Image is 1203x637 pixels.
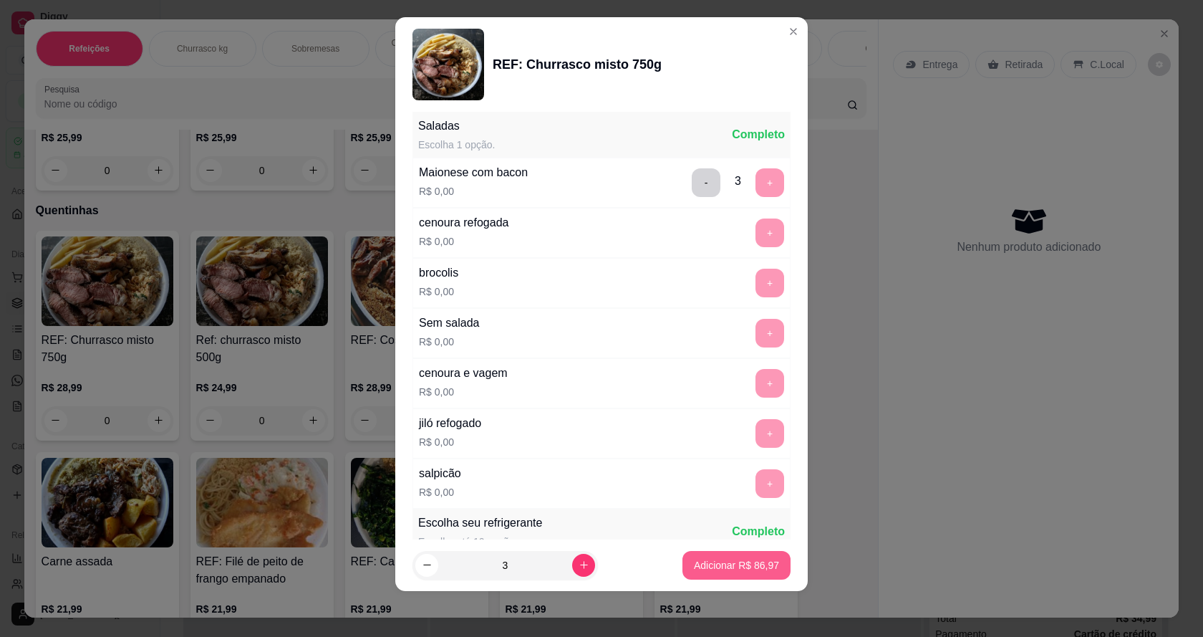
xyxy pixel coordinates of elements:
div: Completo [732,523,785,540]
div: Escolha seu refrigerante [418,514,542,532]
p: R$ 0,00 [419,435,481,449]
div: 3 [735,173,741,190]
div: salpicão [419,465,461,482]
div: Maionese com bacon [419,164,528,181]
p: R$ 0,00 [419,184,528,198]
div: cenoura e vagem [419,365,508,382]
div: cenoura refogada [419,214,508,231]
div: jiló refogado [419,415,481,432]
button: Adicionar R$ 86,97 [682,551,791,580]
div: Escolha 1 opção. [418,138,495,152]
button: decrease-product-quantity [415,554,438,577]
p: R$ 0,00 [419,485,461,499]
div: Escolha até 10 opções [418,535,542,549]
div: brocolis [419,264,458,282]
button: delete [692,168,720,197]
button: Close [782,20,805,43]
p: R$ 0,00 [419,284,458,299]
p: R$ 0,00 [419,335,480,349]
div: Sem salada [419,315,480,332]
p: R$ 0,00 [419,385,508,399]
div: REF: Churrasco misto 750g [493,54,662,75]
img: product-image [412,29,484,100]
p: Adicionar R$ 86,97 [694,558,779,573]
div: Saladas [418,118,495,135]
button: increase-product-quantity [572,554,595,577]
p: R$ 0,00 [419,234,508,249]
div: Completo [732,126,785,143]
